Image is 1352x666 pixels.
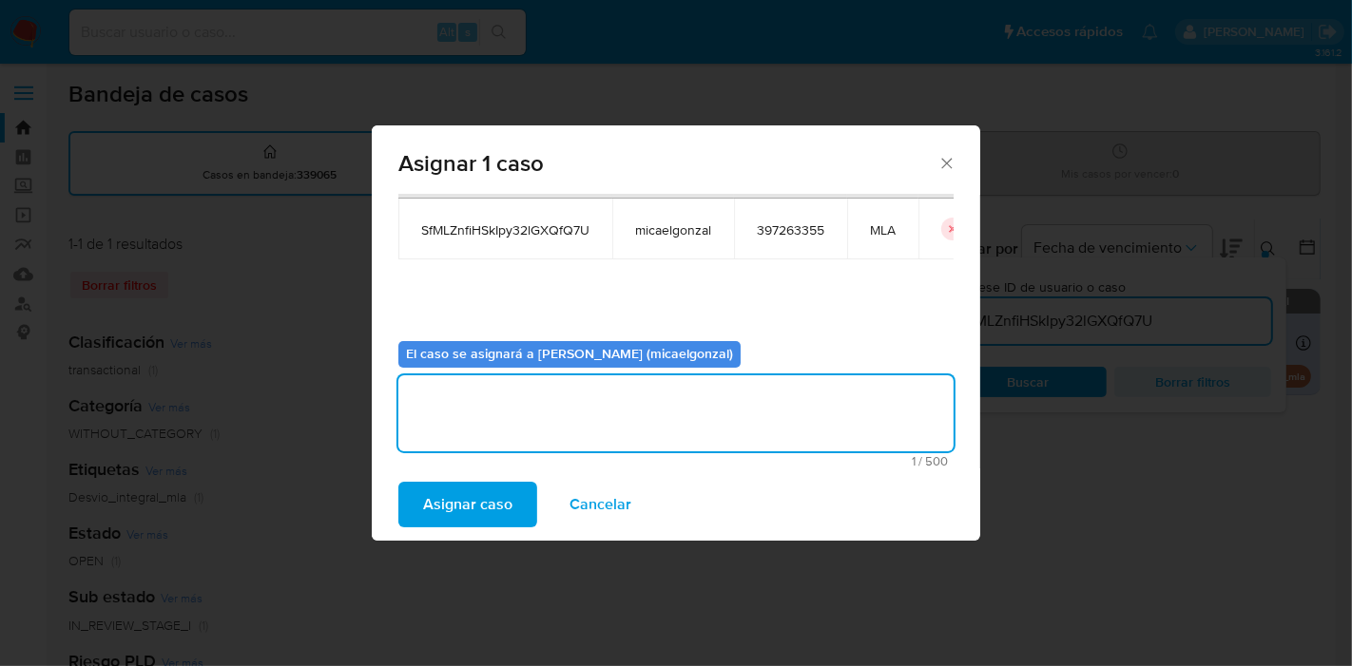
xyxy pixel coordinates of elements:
[372,125,980,541] div: assign-modal
[570,484,631,525] span: Cancelar
[421,221,589,238] span: SfMLZnfiHSkIpy32lGXQfQ7U
[757,221,824,238] span: 397263355
[398,152,937,175] span: Asignar 1 caso
[870,221,896,238] span: MLA
[941,218,964,240] button: icon-button
[937,154,955,171] button: Cerrar ventana
[404,455,948,467] span: Máximo 500 caracteres
[635,221,711,238] span: micaelgonzal
[406,344,733,363] b: El caso se asignará a [PERSON_NAME] (micaelgonzal)
[423,484,512,525] span: Asignar caso
[545,482,656,527] button: Cancelar
[398,482,537,527] button: Asignar caso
